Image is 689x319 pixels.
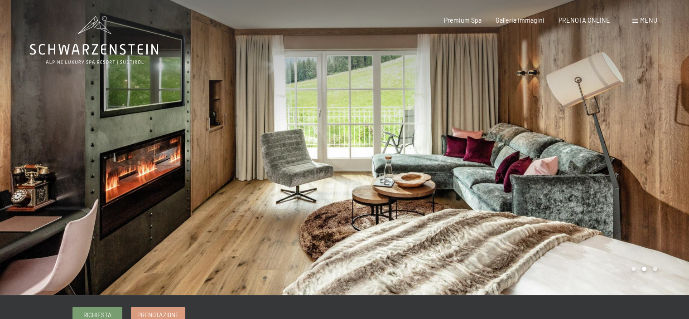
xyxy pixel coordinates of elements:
a: Galleria immagini [496,16,544,24]
span: Richiesta [83,311,111,319]
a: Premium Spa [444,16,482,24]
span: Prenotazione [137,311,178,319]
a: PRENOTA ONLINE [559,16,610,24]
span: Menu [640,16,657,24]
